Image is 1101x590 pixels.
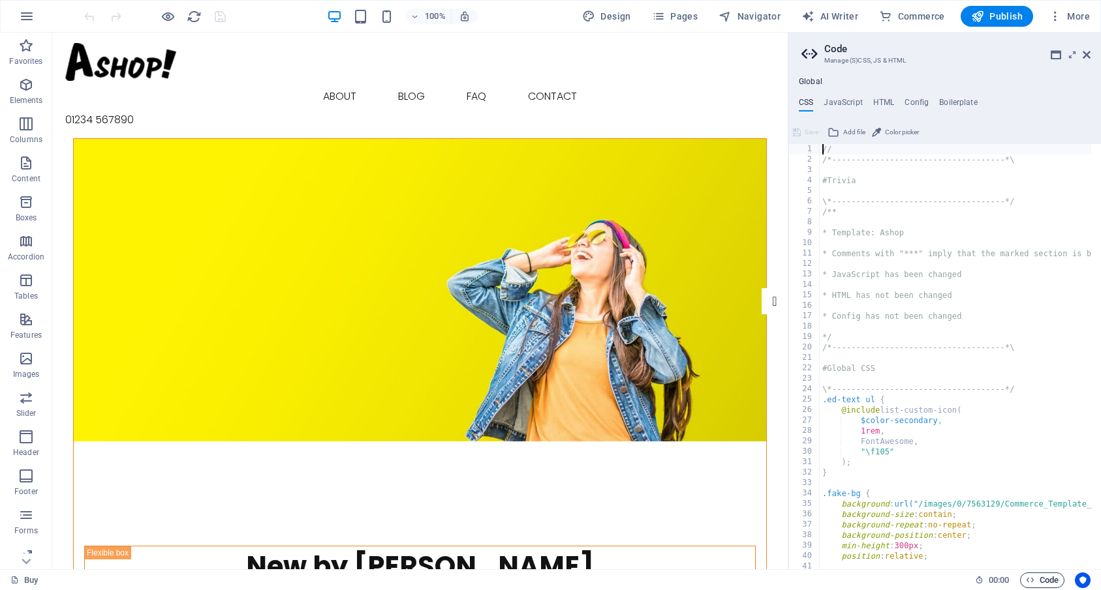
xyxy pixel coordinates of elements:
span: Code [1026,572,1059,588]
div: 22 [789,363,820,374]
button: 100% [405,8,452,24]
p: Elements [10,95,43,106]
p: Boxes [16,213,37,223]
button: Navigator [713,6,786,27]
div: 14 [789,280,820,290]
button: Publish [961,6,1033,27]
div: 6 [789,196,820,207]
p: Slider [16,408,37,419]
div: 41 [789,561,820,572]
div: 9 [789,228,820,238]
h6: 100% [425,8,446,24]
p: Forms [14,525,38,536]
h6: Session time [975,572,1010,588]
div: 8 [789,217,820,228]
div: 28 [789,426,820,436]
div: 15 [789,290,820,301]
button: Pages [647,6,703,27]
p: Favorites [9,56,42,66]
p: Content [12,173,40,184]
button: More [1044,6,1095,27]
button: reload [186,8,202,24]
h4: HTML [873,98,895,112]
div: 18 [789,321,820,332]
span: Design [582,10,631,23]
div: 16 [789,301,820,311]
h4: JavaScript [824,98,862,112]
div: 31 [789,457,820,467]
button: Code [1020,572,1064,588]
span: Commerce [879,10,945,23]
div: 17 [789,311,820,321]
p: Tables [14,291,38,301]
p: Footer [14,486,38,497]
a: Click to cancel selection. Double-click to open Pages [10,572,38,588]
div: 5 [789,186,820,196]
div: 24 [789,384,820,394]
div: 36 [789,509,820,520]
div: 39 [789,540,820,551]
div: 11 [789,248,820,259]
div: 4 [789,175,820,186]
h4: Global [799,77,822,87]
button: Color picker [870,125,921,140]
div: 2 [789,155,820,165]
div: 33 [789,478,820,488]
span: Publish [971,10,1023,23]
div: 25 [789,394,820,405]
button: Usercentrics [1075,572,1091,588]
div: 7 [789,207,820,217]
button: Design [577,6,636,27]
div: 29 [789,436,820,447]
button: Commerce [874,6,950,27]
span: Pages [652,10,698,23]
h4: Boilerplate [939,98,978,112]
span: Add file [843,125,865,140]
button: Add file [826,125,867,140]
div: 21 [789,353,820,363]
p: Header [13,447,39,458]
p: Images [13,369,40,379]
span: Color picker [885,125,919,140]
div: 12 [789,259,820,269]
i: Reload page [187,9,202,24]
div: 3 [789,165,820,175]
div: 26 [789,405,820,415]
div: 1 [789,144,820,155]
div: 20 [789,342,820,353]
div: 32 [789,467,820,478]
div: 40 [789,551,820,561]
span: AI Writer [801,10,858,23]
div: 30 [789,447,820,457]
h4: CSS [799,98,813,112]
button: AI Writer [796,6,863,27]
div: 27 [789,415,820,426]
i: On resize automatically adjust zoom level to fit chosen device. [459,10,471,22]
div: 37 [789,520,820,530]
div: 10 [789,238,820,248]
div: 38 [789,530,820,540]
p: Columns [10,134,42,145]
div: 35 [789,499,820,509]
h4: Config [905,98,929,112]
span: 00 00 [989,572,1009,588]
div: 13 [789,269,820,280]
div: Design (Ctrl+Alt+Y) [577,6,636,27]
div: 19 [789,332,820,342]
span: Navigator [719,10,781,23]
h3: Manage (S)CSS, JS & HTML [824,55,1064,66]
p: Accordion [8,252,44,262]
span: More [1049,10,1090,23]
div: 34 [789,488,820,499]
div: 23 [789,374,820,384]
h2: Code [824,43,1091,55]
span: : [998,575,1000,585]
p: Features [10,330,42,340]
